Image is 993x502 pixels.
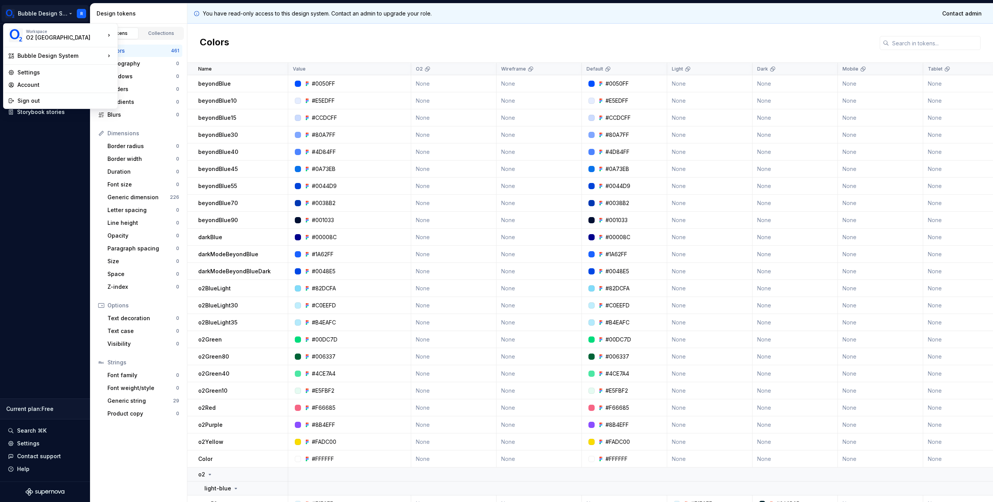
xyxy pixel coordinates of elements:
div: Bubble Design System [17,52,105,60]
div: Account [17,81,113,89]
div: O2 [GEOGRAPHIC_DATA] [26,34,92,41]
div: Settings [17,69,113,76]
div: Workspace [26,29,105,34]
img: 1a847f6c-1245-4c66-adf2-ab3a177fc91e.png [9,28,23,42]
div: Sign out [17,97,113,105]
